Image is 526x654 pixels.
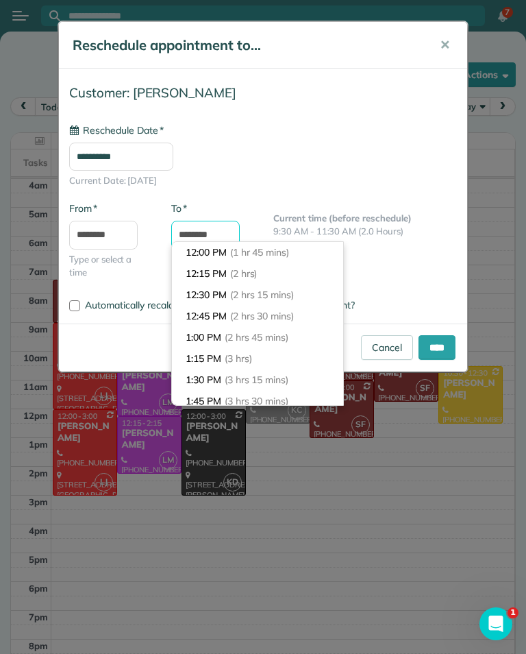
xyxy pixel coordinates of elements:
[172,306,343,327] li: 12:45 PM
[230,310,294,322] span: (2 hrs 30 mins)
[172,263,343,284] li: 12:15 PM
[69,202,97,215] label: From
[69,123,164,137] label: Reschedule Date
[85,299,355,311] span: Automatically recalculate amount owed for this appointment?
[69,86,457,100] h4: Customer: [PERSON_NAME]
[230,246,289,258] span: (1 hr 45 mins)
[171,202,187,215] label: To
[172,370,343,391] li: 1:30 PM
[172,327,343,348] li: 1:00 PM
[479,607,512,640] iframe: Intercom live chat
[225,331,288,343] span: (2 hrs 45 mins)
[69,253,151,280] span: Type or select a time
[172,391,343,412] li: 1:45 PM
[230,267,258,280] span: (2 hrs)
[508,607,518,618] span: 1
[69,174,457,188] span: Current Date: [DATE]
[225,374,288,386] span: (3 hrs 15 mins)
[73,36,421,55] h5: Reschedule appointment to...
[225,352,252,365] span: (3 hrs)
[440,37,450,53] span: ✕
[225,395,288,407] span: (3 hrs 30 mins)
[230,289,294,301] span: (2 hrs 15 mins)
[361,335,413,360] a: Cancel
[172,242,343,263] li: 12:00 PM
[273,225,457,239] p: 9:30 AM - 11:30 AM (2.0 Hours)
[273,213,412,223] b: Current time (before reschedule)
[172,348,343,370] li: 1:15 PM
[172,284,343,306] li: 12:30 PM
